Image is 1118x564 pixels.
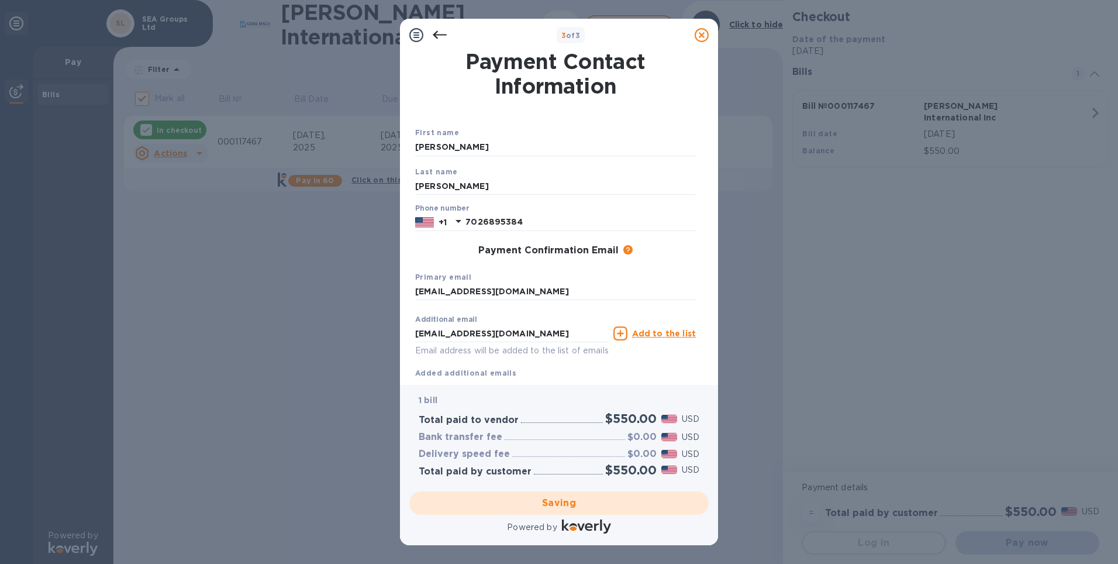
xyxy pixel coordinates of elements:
span: 3 [561,31,566,40]
img: USD [661,466,677,474]
p: USD [682,464,699,476]
h1: Payment Contact Information [415,49,696,98]
b: Primary email [415,273,471,281]
input: Enter your phone number [465,214,696,231]
input: Enter additional email [415,325,609,342]
h3: $0.00 [627,432,657,443]
img: USD [661,433,677,441]
input: Enter your last name [415,177,696,195]
p: USD [682,413,699,425]
p: Email address will be added to the list of emails [415,344,609,357]
h3: Total paid to vendor [419,415,519,426]
b: Added additional emails [415,369,516,377]
h2: $550.00 [605,463,657,477]
h2: $550.00 [605,411,657,426]
h3: $0.00 [627,449,657,460]
img: Logo [562,520,611,534]
b: 1 bill [419,396,437,405]
b: Last name [415,167,458,176]
h3: Total paid by customer [419,466,532,477]
input: Enter your primary name [415,283,696,301]
b: First name [415,128,459,137]
p: +1 [439,216,447,228]
img: USD [661,450,677,458]
h3: Payment Confirmation Email [478,245,619,256]
label: Phone number [415,205,469,212]
h3: Bank transfer fee [419,432,502,443]
b: of 3 [561,31,581,40]
img: USD [661,415,677,423]
u: Add to the list [632,329,696,338]
label: Additional email [415,317,477,324]
h3: Delivery speed fee [419,449,510,460]
p: USD [682,448,699,460]
p: Powered by [507,521,557,534]
img: US [415,216,434,229]
p: USD [682,431,699,443]
input: Enter your first name [415,139,696,156]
